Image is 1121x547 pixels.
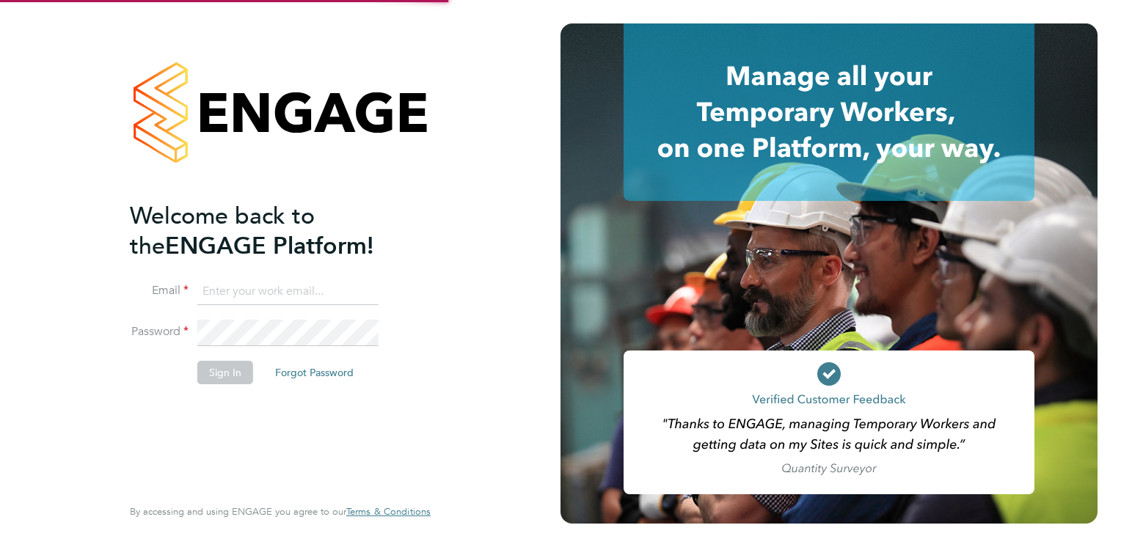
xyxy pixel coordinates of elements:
[197,361,253,384] button: Sign In
[197,279,379,305] input: Enter your work email...
[130,505,431,518] span: By accessing and using ENGAGE you agree to our
[130,324,189,339] label: Password
[130,202,315,260] span: Welcome back to the
[263,361,365,384] button: Forgot Password
[346,506,431,518] a: Terms & Conditions
[130,283,189,298] label: Email
[130,201,416,261] h2: ENGAGE Platform!
[346,505,431,518] span: Terms & Conditions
